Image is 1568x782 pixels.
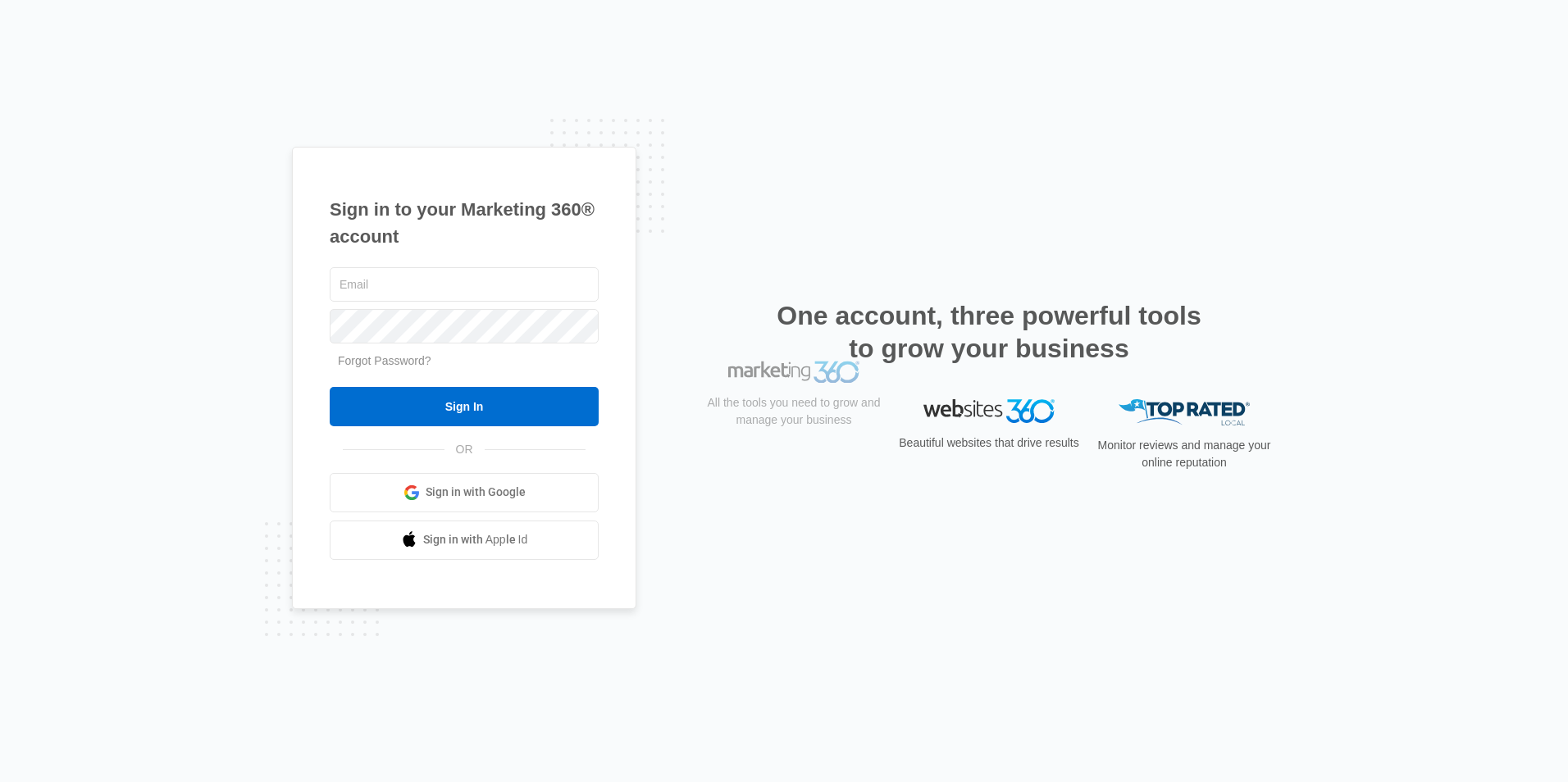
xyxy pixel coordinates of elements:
[1119,399,1250,426] img: Top Rated Local
[330,196,599,250] h1: Sign in to your Marketing 360® account
[444,441,485,458] span: OR
[330,521,599,560] a: Sign in with Apple Id
[423,531,528,548] span: Sign in with Apple Id
[772,299,1206,365] h2: One account, three powerful tools to grow your business
[1092,437,1276,471] p: Monitor reviews and manage your online reputation
[330,387,599,426] input: Sign In
[702,433,886,467] p: All the tools you need to grow and manage your business
[330,473,599,512] a: Sign in with Google
[330,267,599,302] input: Email
[338,354,431,367] a: Forgot Password?
[897,434,1081,452] p: Beautiful websites that drive results
[728,399,859,422] img: Marketing 360
[426,484,526,501] span: Sign in with Google
[923,399,1055,423] img: Websites 360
